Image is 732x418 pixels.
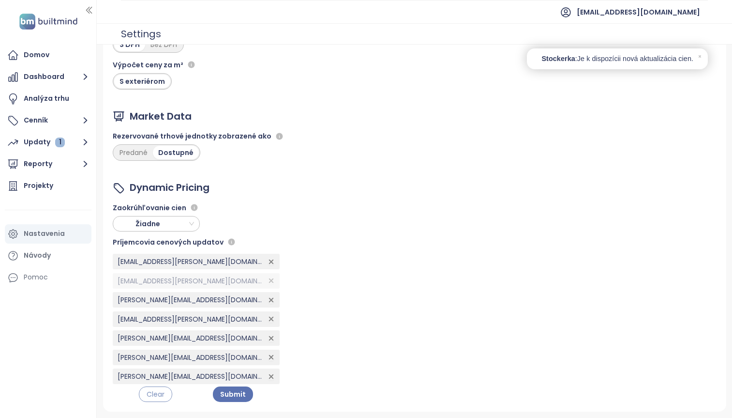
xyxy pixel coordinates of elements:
[220,389,246,400] span: Submit
[118,371,263,382] span: [PERSON_NAME][EMAIL_ADDRESS][DOMAIN_NAME]
[24,49,49,61] div: Domov
[24,271,48,283] div: Pomoc
[541,53,575,64] span: Stockerka
[5,111,91,130] button: Cenník
[5,246,91,265] a: Návody
[24,228,65,240] div: Nastavenia
[113,202,280,214] div: Zaokrúhľovanie cien
[130,109,192,124] div: Market Data
[577,0,700,24] span: [EMAIL_ADDRESS][DOMAIN_NAME]
[24,136,65,148] div: Updaty
[16,12,80,31] img: logo
[118,256,263,267] span: [EMAIL_ADDRESS][PERSON_NAME][DOMAIN_NAME]
[5,89,91,108] a: Analýza trhu
[118,276,263,286] span: [EMAIL_ADDRESS][PERSON_NAME][DOMAIN_NAME]
[5,155,91,174] button: Reporty
[113,236,280,248] div: Príjemcovia cenových updatov
[5,268,91,287] div: Pomoc
[116,217,184,231] span: Žiadne
[114,75,170,88] div: S exteriérom
[113,59,197,71] div: Výpočet ceny za m²
[145,38,182,51] div: Bez DPH
[118,333,263,343] span: [PERSON_NAME][EMAIL_ADDRESS][DOMAIN_NAME]
[5,46,91,65] a: Domov
[118,314,263,325] span: [EMAIL_ADDRESS][PERSON_NAME][DOMAIN_NAME]
[55,138,65,147] div: 1
[213,387,253,402] button: Submit
[113,130,285,142] div: Rezervované trhové jednotky zobrazené ako
[118,294,263,305] span: [PERSON_NAME][EMAIL_ADDRESS][DOMAIN_NAME]
[147,389,164,400] span: Clear
[24,249,51,262] div: Návody
[121,25,161,43] div: Settings
[139,387,172,402] button: Clear
[5,133,91,152] button: Updaty 1
[5,224,91,244] a: Nastavenia
[130,180,209,195] div: Dynamic Pricing
[24,93,69,105] div: Analýza trhu
[575,53,693,64] p: : Je k dispozícii nová aktualizácia cien.
[541,53,693,64] a: Stockerka:Je k dispozícii nová aktualizácia cien.
[5,176,91,196] a: Projekty
[118,352,263,363] span: [PERSON_NAME][EMAIL_ADDRESS][DOMAIN_NAME]
[5,67,91,87] button: Dashboard
[114,38,145,51] div: S DPH
[24,180,53,192] div: Projekty
[114,146,153,159] div: Predané
[153,146,199,159] div: Dostupné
